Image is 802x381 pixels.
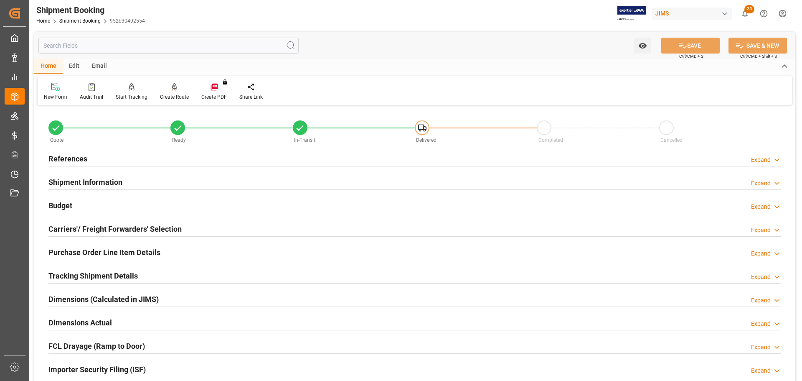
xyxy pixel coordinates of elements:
h2: References [48,153,87,164]
div: Expand [751,343,771,352]
div: Expand [751,320,771,328]
h2: Dimensions (Calculated in JIMS) [48,294,159,305]
div: New Form [44,93,67,101]
div: Create Route [160,93,189,101]
div: JIMS [652,8,732,20]
span: Completed [538,137,563,143]
h2: Carriers'/ Freight Forwarders' Selection [48,223,182,235]
div: Audit Trail [80,93,103,101]
button: open menu [634,38,651,54]
div: Expand [751,366,771,375]
div: Expand [751,249,771,258]
button: SAVE & NEW [728,38,787,54]
img: Exertis%20JAM%20-%20Email%20Logo.jpg_1722504956.jpg [617,6,646,21]
button: Help Center [754,4,773,23]
span: Ctrl/CMD + S [679,53,703,59]
div: Start Tracking [116,93,147,101]
div: Shipment Booking [36,4,145,16]
h2: Shipment Information [48,176,122,188]
button: SAVE [661,38,720,54]
div: Expand [751,226,771,235]
span: In-Transit [294,137,315,143]
button: show 25 new notifications [736,4,754,23]
span: Ready [172,137,186,143]
h2: Tracking Shipment Details [48,270,138,281]
button: JIMS [652,5,736,21]
span: 25 [744,5,754,13]
input: Search Fields [38,38,299,54]
h2: FCL Drayage (Ramp to Door) [48,340,145,352]
div: Expand [751,296,771,305]
a: Shipment Booking [59,18,101,24]
h2: Purchase Order Line Item Details [48,247,160,258]
div: Expand [751,273,771,281]
span: Ctrl/CMD + Shift + S [740,53,777,59]
h2: Budget [48,200,72,211]
span: Quote [50,137,63,143]
div: Email [86,59,113,74]
div: Edit [63,59,86,74]
div: Share Link [239,93,263,101]
div: Home [34,59,63,74]
div: Expand [751,202,771,211]
span: Delivered [416,137,437,143]
h2: Importer Security Filing (ISF) [48,364,146,375]
div: Expand [751,179,771,188]
span: Cancelled [660,137,683,143]
a: Home [36,18,50,24]
h2: Dimensions Actual [48,317,112,328]
div: Expand [751,156,771,164]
